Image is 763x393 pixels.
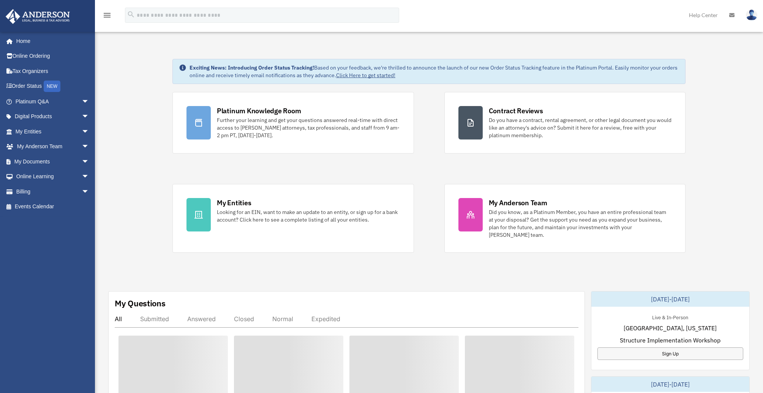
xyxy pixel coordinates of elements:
[444,184,686,253] a: My Anderson Team Did you know, as a Platinum Member, you have an entire professional team at your...
[187,315,216,323] div: Answered
[444,92,686,154] a: Contract Reviews Do you have a contract, rental agreement, or other legal document you would like...
[190,64,314,71] strong: Exciting News: Introducing Order Status Tracking!
[5,49,101,64] a: Online Ordering
[140,315,169,323] div: Submitted
[217,116,400,139] div: Further your learning and get your questions answered real-time with direct access to [PERSON_NAM...
[5,139,101,154] a: My Anderson Teamarrow_drop_down
[5,63,101,79] a: Tax Organizers
[5,169,101,184] a: Online Learningarrow_drop_down
[5,109,101,124] a: Digital Productsarrow_drop_down
[44,81,60,92] div: NEW
[5,33,97,49] a: Home
[103,11,112,20] i: menu
[591,377,749,392] div: [DATE]-[DATE]
[82,184,97,200] span: arrow_drop_down
[172,184,414,253] a: My Entities Looking for an EIN, want to make an update to an entity, or sign up for a bank accoun...
[82,154,97,170] span: arrow_drop_down
[82,139,97,155] span: arrow_drop_down
[234,315,254,323] div: Closed
[217,106,301,116] div: Platinum Knowledge Room
[172,92,414,154] a: Platinum Knowledge Room Further your learning and get your questions answered real-time with dire...
[190,64,679,79] div: Based on your feedback, we're thrilled to announce the launch of our new Order Status Tracking fe...
[489,116,672,139] div: Do you have a contract, rental agreement, or other legal document you would like an attorney's ad...
[5,79,101,94] a: Order StatusNEW
[591,292,749,307] div: [DATE]-[DATE]
[646,313,694,321] div: Live & In-Person
[3,9,72,24] img: Anderson Advisors Platinum Portal
[82,94,97,109] span: arrow_drop_down
[217,198,251,208] div: My Entities
[5,124,101,139] a: My Entitiesarrow_drop_down
[624,323,717,333] span: [GEOGRAPHIC_DATA], [US_STATE]
[272,315,293,323] div: Normal
[311,315,340,323] div: Expedited
[5,199,101,214] a: Events Calendar
[597,347,743,360] a: Sign Up
[5,94,101,109] a: Platinum Q&Aarrow_drop_down
[82,124,97,139] span: arrow_drop_down
[5,184,101,199] a: Billingarrow_drop_down
[115,298,166,309] div: My Questions
[103,13,112,20] a: menu
[5,154,101,169] a: My Documentsarrow_drop_down
[115,315,122,323] div: All
[127,10,135,19] i: search
[217,208,400,223] div: Looking for an EIN, want to make an update to an entity, or sign up for a bank account? Click her...
[489,208,672,239] div: Did you know, as a Platinum Member, you have an entire professional team at your disposal? Get th...
[620,336,720,345] span: Structure Implementation Workshop
[82,109,97,125] span: arrow_drop_down
[489,198,547,208] div: My Anderson Team
[746,10,757,21] img: User Pic
[336,72,395,79] a: Click Here to get started!
[489,106,543,116] div: Contract Reviews
[82,169,97,185] span: arrow_drop_down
